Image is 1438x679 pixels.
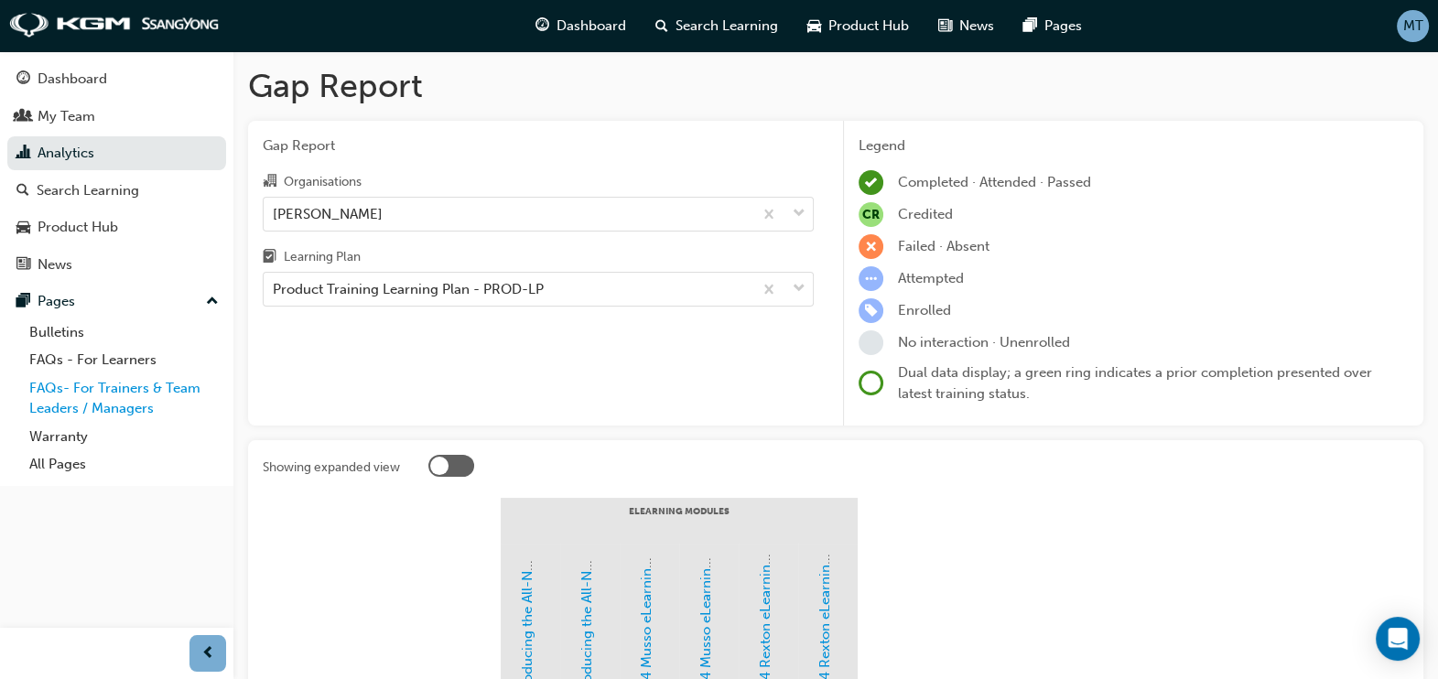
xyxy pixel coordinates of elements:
[793,7,924,45] a: car-iconProduct Hub
[807,15,821,38] span: car-icon
[959,16,994,37] span: News
[859,170,883,195] span: learningRecordVerb_COMPLETE-icon
[859,135,1409,156] div: Legend
[557,16,626,37] span: Dashboard
[7,136,226,170] a: Analytics
[859,298,883,323] span: learningRecordVerb_ENROLL-icon
[924,7,1009,45] a: news-iconNews
[38,254,72,275] div: News
[248,66,1423,106] h1: Gap Report
[7,62,226,96] a: Dashboard
[1397,10,1429,42] button: MT
[1044,16,1082,37] span: Pages
[535,15,549,38] span: guage-icon
[38,217,118,238] div: Product Hub
[16,109,30,125] span: people-icon
[859,202,883,227] span: null-icon
[1403,16,1423,37] span: MT
[16,220,30,236] span: car-icon
[263,135,814,156] span: Gap Report
[7,285,226,318] button: Pages
[37,180,139,201] div: Search Learning
[22,423,226,451] a: Warranty
[793,202,805,226] span: down-icon
[7,248,226,282] a: News
[16,257,30,274] span: news-icon
[38,106,95,127] div: My Team
[898,334,1070,350] span: No interaction · Unenrolled
[22,318,226,347] a: Bulletins
[284,248,361,266] div: Learning Plan
[284,173,362,191] div: Organisations
[1009,7,1097,45] a: pages-iconPages
[16,183,29,199] span: search-icon
[263,250,276,266] span: learningplan-icon
[22,346,226,374] a: FAQs - For Learners
[859,234,883,259] span: learningRecordVerb_FAIL-icon
[676,16,778,37] span: Search Learning
[16,145,30,162] span: chart-icon
[38,69,107,90] div: Dashboard
[641,7,793,45] a: search-iconSearch Learning
[1376,617,1420,661] div: Open Intercom Messenger
[38,291,75,312] div: Pages
[201,642,215,665] span: prev-icon
[938,15,952,38] span: news-icon
[7,100,226,134] a: My Team
[859,266,883,291] span: learningRecordVerb_ATTEMPT-icon
[793,277,805,301] span: down-icon
[898,206,953,222] span: Credited
[22,450,226,479] a: All Pages
[7,210,226,244] a: Product Hub
[898,302,951,318] span: Enrolled
[22,374,226,423] a: FAQs- For Trainers & Team Leaders / Managers
[898,270,964,286] span: Attempted
[1023,15,1037,38] span: pages-icon
[16,294,30,310] span: pages-icon
[859,330,883,355] span: learningRecordVerb_NONE-icon
[206,290,219,314] span: up-icon
[273,203,383,224] div: [PERSON_NAME]
[828,16,909,37] span: Product Hub
[7,59,226,285] button: DashboardMy TeamAnalyticsSearch LearningProduct HubNews
[898,364,1372,402] span: Dual data display; a green ring indicates a prior completion presented over latest training status.
[7,174,226,208] a: Search Learning
[16,71,30,88] span: guage-icon
[9,13,220,38] img: kgm
[263,458,400,477] div: Showing expanded view
[501,498,858,544] div: eLearning Modules
[521,7,641,45] a: guage-iconDashboard
[263,174,276,190] span: organisation-icon
[273,279,544,300] div: Product Training Learning Plan - PROD-LP
[898,174,1091,190] span: Completed · Attended · Passed
[655,15,668,38] span: search-icon
[898,238,989,254] span: Failed · Absent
